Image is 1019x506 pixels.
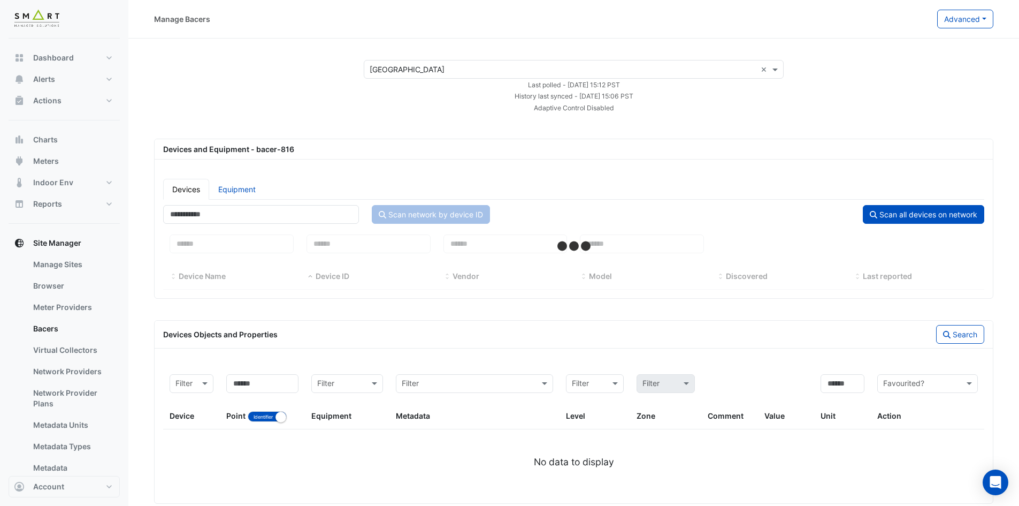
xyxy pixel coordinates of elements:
span: Dashboard [33,52,74,63]
span: Account [33,481,64,492]
span: Site Manager [33,238,81,248]
span: Point [226,411,246,420]
span: Vendor [453,271,479,281]
small: Fri 10-Oct-2025 08:12 BST [528,81,620,89]
span: Last reported [863,271,912,281]
button: Alerts [9,69,120,90]
img: Company Logo [13,9,61,30]
span: Model [580,273,587,281]
span: Level [566,411,585,420]
a: Devices [163,179,209,200]
a: Metadata Types [25,436,120,457]
span: Value [764,411,785,420]
span: Reports [33,199,62,209]
a: Equipment [209,179,265,200]
small: Adaptive Control Disabled [534,104,614,112]
button: Actions [9,90,120,111]
span: Last reported [854,273,861,281]
app-icon: Indoor Env [14,177,25,188]
span: Devices Objects and Properties [163,330,278,339]
span: Discovered [726,271,768,281]
button: Charts [9,129,120,150]
app-icon: Meters [14,156,25,167]
button: Advanced [937,10,993,28]
ui-switch: Toggle between object name and object identifier [248,411,287,420]
span: Device [170,411,194,420]
span: Discovered [717,273,724,281]
app-icon: Charts [14,134,25,145]
a: Bacers [25,318,120,339]
button: Indoor Env [9,172,120,193]
button: Search [936,325,984,344]
app-icon: Reports [14,199,25,209]
button: Site Manager [9,232,120,254]
span: Action [877,411,901,420]
div: Please select Filter first [630,374,701,393]
span: Indoor Env [33,177,73,188]
button: Account [9,476,120,497]
a: Network Provider Plans [25,382,120,414]
span: Model [589,271,612,281]
div: Manage Bacers [154,13,210,25]
a: Meter Providers [25,297,120,318]
a: Metadata [25,457,120,479]
span: Comment [708,411,744,420]
span: Zone [637,411,655,420]
span: Alerts [33,74,55,85]
a: Browser [25,275,120,297]
span: Device ID [307,273,314,281]
small: Fri 10-Oct-2025 08:06 BST [515,92,633,100]
a: Manage Sites [25,254,120,275]
a: Virtual Collectors [25,339,120,361]
span: Vendor [443,273,451,281]
app-icon: Dashboard [14,52,25,63]
div: Devices and Equipment - bacer-816 [157,144,991,155]
span: Device ID [316,271,349,281]
app-icon: Site Manager [14,238,25,248]
app-icon: Actions [14,95,25,106]
app-icon: Alerts [14,74,25,85]
span: Charts [33,134,58,145]
button: Meters [9,150,120,172]
div: Open Intercom Messenger [983,470,1008,495]
a: Network Providers [25,361,120,382]
span: Metadata [396,411,430,420]
a: Metadata Units [25,414,120,436]
button: Reports [9,193,120,215]
span: Meters [33,156,59,167]
button: Scan all devices on network [863,205,984,224]
span: Equipment [311,411,351,420]
span: Actions [33,95,62,106]
span: Device Name [179,271,226,281]
span: Device Name [170,273,177,281]
span: Unit [821,411,836,420]
button: Dashboard [9,47,120,69]
div: No data to display [163,455,984,469]
span: Clear [761,64,770,75]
